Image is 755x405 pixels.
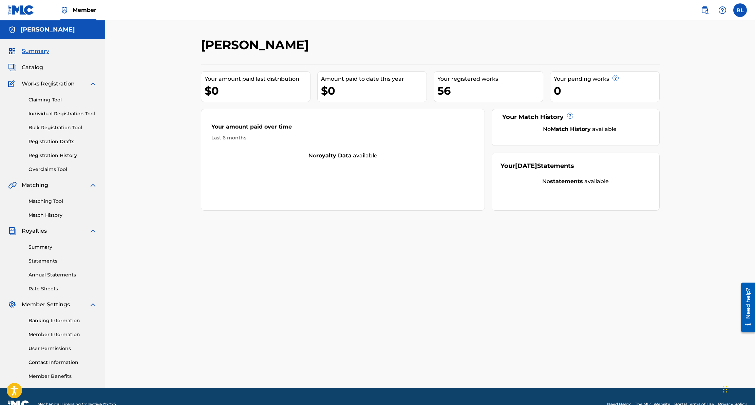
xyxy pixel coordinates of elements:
[8,80,17,88] img: Works Registration
[321,83,427,98] div: $0
[29,257,97,265] a: Statements
[29,212,97,219] a: Match History
[201,152,485,160] div: No available
[721,372,755,405] div: Виджет чата
[29,285,97,292] a: Rate Sheets
[29,138,97,145] a: Registration Drafts
[501,177,651,186] div: No available
[8,63,43,72] a: CatalogCatalog
[201,37,312,53] h2: [PERSON_NAME]
[316,152,352,159] strong: royalty data
[29,152,97,159] a: Registration History
[29,198,97,205] a: Matching Tool
[89,80,97,88] img: expand
[554,83,659,98] div: 0
[8,181,17,189] img: Matching
[60,6,69,14] img: Top Rightsholder
[89,301,97,309] img: expand
[29,359,97,366] a: Contact Information
[701,6,709,14] img: search
[509,125,651,133] div: No available
[554,75,659,83] div: Your pending works
[515,162,537,170] span: [DATE]
[205,75,310,83] div: Your amount paid last distribution
[437,83,543,98] div: 56
[29,96,97,103] a: Claiming Tool
[716,3,729,17] div: Help
[8,227,16,235] img: Royalties
[89,181,97,189] img: expand
[550,178,583,185] strong: statements
[29,345,97,352] a: User Permissions
[29,331,97,338] a: Member Information
[22,227,47,235] span: Royalties
[29,317,97,324] a: Banking Information
[29,244,97,251] a: Summary
[501,113,651,122] div: Your Match History
[211,123,475,134] div: Your amount paid over time
[8,5,34,15] img: MLC Logo
[8,301,16,309] img: Member Settings
[29,166,97,173] a: Overclaims Tool
[723,379,727,400] div: Перетащить
[567,113,573,118] span: ?
[29,271,97,278] a: Annual Statements
[8,26,16,34] img: Accounts
[437,75,543,83] div: Your registered works
[733,3,747,17] div: User Menu
[721,372,755,405] iframe: Chat Widget
[29,124,97,131] a: Bulk Registration Tool
[321,75,427,83] div: Amount paid to date this year
[22,80,75,88] span: Works Registration
[22,47,49,55] span: Summary
[736,280,755,335] iframe: Resource Center
[8,47,16,55] img: Summary
[73,6,96,14] span: Member
[698,3,712,17] a: Public Search
[20,26,75,34] h5: Raman Laurynovich
[8,47,49,55] a: SummarySummary
[551,126,591,132] strong: Match History
[501,161,574,171] div: Your Statements
[8,63,16,72] img: Catalog
[89,227,97,235] img: expand
[613,75,618,81] span: ?
[205,83,310,98] div: $0
[29,373,97,380] a: Member Benefits
[22,301,70,309] span: Member Settings
[22,63,43,72] span: Catalog
[22,181,48,189] span: Matching
[718,6,726,14] img: help
[211,134,475,141] div: Last 6 months
[29,110,97,117] a: Individual Registration Tool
